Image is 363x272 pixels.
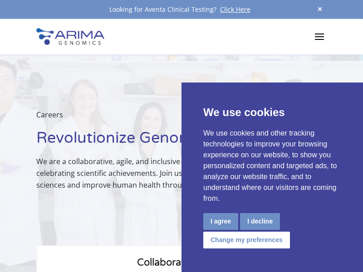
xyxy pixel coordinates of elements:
p: We are a collaborative, agile, and inclusive team that thrives on learning and celebrating scient... [36,155,327,191]
span: Collaborative Team [137,257,226,268]
button: Change my preferences [203,232,290,248]
a: Click Here [216,5,254,14]
p: We use cookies and other tracking technologies to improve your browsing experience on our website... [203,128,341,204]
h1: Revolutionize Genomics with Us [36,128,327,155]
img: Arima-Genomics-logo [36,28,104,45]
button: I decline [240,213,280,230]
div: Looking for Aventa Clinical Testing? [36,4,327,15]
p: We use cookies [203,104,341,121]
p: Careers [36,109,327,128]
button: I agree [203,213,238,230]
